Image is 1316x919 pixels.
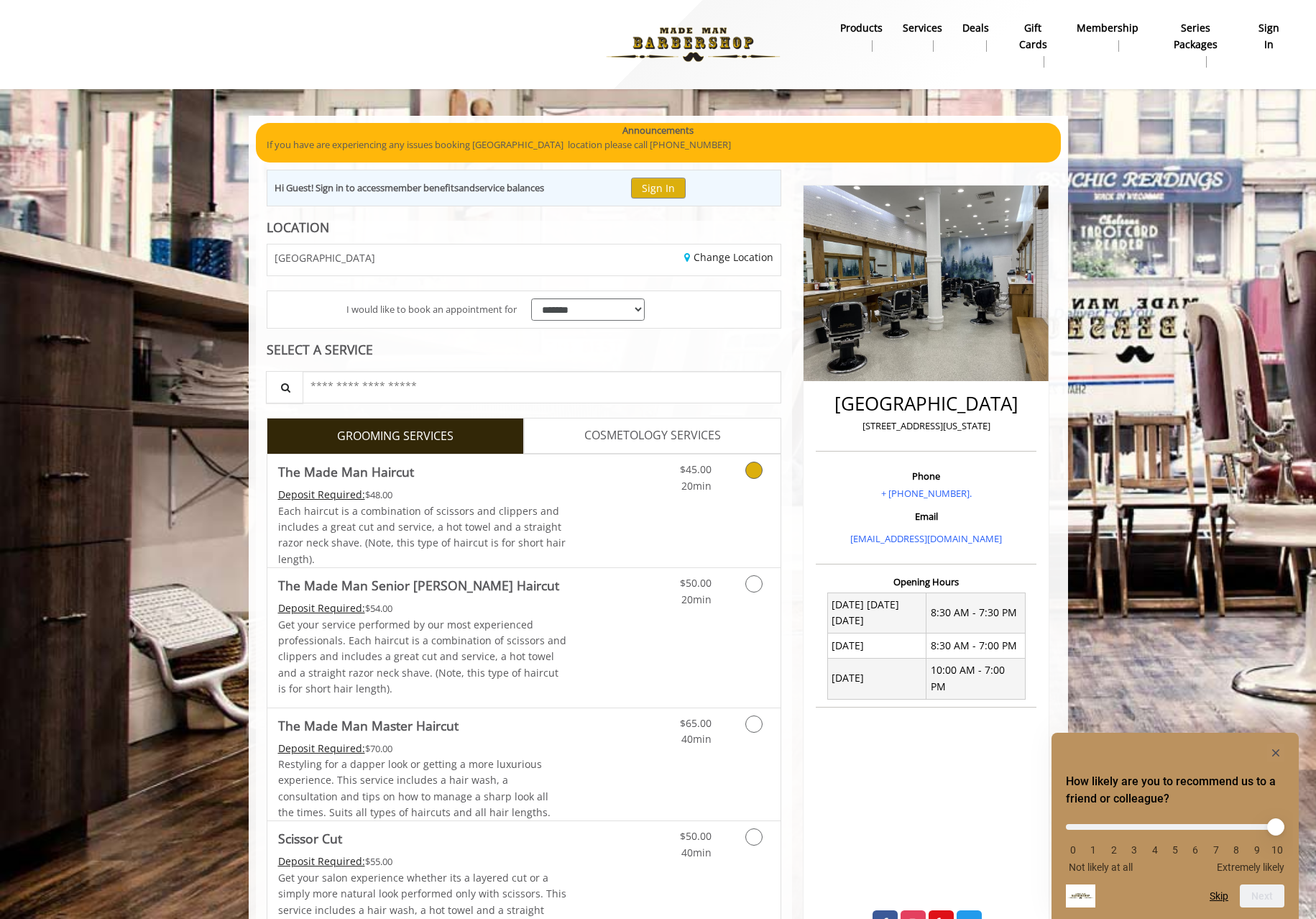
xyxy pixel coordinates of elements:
[1240,884,1284,907] button: Next question
[1188,844,1202,856] li: 6
[594,5,792,84] img: Made Man Barbershop logo
[1210,890,1228,902] button: Skip
[680,829,712,843] span: $50.00
[926,593,1026,634] td: 8:30 AM - 7:30 PM
[278,601,365,615] span: This service needs some Advance to be paid before we block your appointment
[1066,844,1080,856] li: 0
[850,532,1002,545] a: [EMAIL_ADDRESS][DOMAIN_NAME]
[278,741,365,755] span: This service needs some Advance to be paid before we block your appointment
[1148,844,1162,856] li: 4
[1066,744,1284,907] div: How likely are you to recommend us to a friend or colleague? Select an option from 0 to 10, with ...
[267,137,1050,152] p: If you have are experiencing any issues booking [GEOGRAPHIC_DATA] location please call [PHONE_NUM...
[819,471,1033,481] h3: Phone
[278,715,459,736] b: The Made Man Master Haircut
[278,462,414,482] b: The Made Man Haircut
[926,634,1026,658] td: 8:30 AM - 7:00 PM
[680,576,712,590] span: $50.00
[278,488,365,501] span: This service needs some Advance to be paid before we block your appointment
[1077,20,1138,36] b: Membership
[681,479,712,493] span: 20min
[275,180,544,196] div: Hi Guest! Sign in to access and
[830,18,893,55] a: Productsproducts
[584,426,721,445] span: COSMETOLOGY SERVICES
[1066,773,1284,808] h2: How likely are you to recommend us to a friend or colleague? Select an option from 0 to 10, with ...
[681,732,712,746] span: 40min
[819,511,1033,521] h3: Email
[278,600,567,616] div: $54.00
[267,219,329,236] b: LOCATION
[622,123,694,138] b: Announcements
[1229,844,1243,856] li: 8
[881,487,972,500] a: + [PHONE_NUMBER].
[1086,844,1100,856] li: 1
[278,854,567,869] div: $55.00
[1127,844,1141,856] li: 3
[1149,18,1243,71] a: Series packagesSeries packages
[827,658,926,699] td: [DATE]
[346,302,517,317] span: I would like to book an appointment for
[278,617,567,698] p: Get your service performed by our most experienced professionals. Each haircut is a combination o...
[1159,20,1233,52] b: Series packages
[1217,861,1284,873] span: Extremely likely
[1168,844,1182,856] li: 5
[684,250,773,264] a: Change Location
[680,462,712,476] span: $45.00
[267,343,782,357] div: SELECT A SERVICE
[1243,18,1295,55] a: sign insign in
[827,634,926,658] td: [DATE]
[275,252,375,263] span: [GEOGRAPHIC_DATA]
[337,427,454,446] span: GROOMING SERVICES
[827,593,926,634] td: [DATE] [DATE] [DATE]
[952,18,999,55] a: DealsDeals
[681,593,712,606] span: 20min
[1107,844,1121,856] li: 2
[278,504,566,566] span: Each haircut is a combination of scissors and clippers and includes a great cut and service, a ho...
[1066,813,1284,873] div: How likely are you to recommend us to a friend or colleague? Select an option from 0 to 10, with ...
[1209,844,1223,856] li: 7
[1069,861,1133,873] span: Not likely at all
[819,419,1033,434] p: [STREET_ADDRESS][US_STATE]
[1267,744,1284,762] button: Hide survey
[893,18,952,55] a: ServicesServices
[1067,18,1149,55] a: MembershipMembership
[385,181,459,194] b: member benefits
[1009,20,1057,52] b: gift cards
[680,716,712,730] span: $65.00
[1250,844,1264,856] li: 9
[962,20,989,36] b: Deals
[999,18,1067,71] a: Gift cardsgift cards
[475,181,544,194] b: service balances
[631,178,686,198] button: Sign In
[278,828,342,849] b: Scissor Cut
[278,741,567,756] div: $70.00
[278,575,559,595] b: The Made Man Senior [PERSON_NAME] Haircut
[840,20,883,36] b: products
[1270,844,1284,856] li: 10
[278,487,567,503] div: $48.00
[278,854,365,868] span: This service needs some Advance to be paid before we block your appointment
[681,846,712,859] span: 40min
[816,577,1036,587] h3: Opening Hours
[266,371,303,403] button: Service Search
[926,658,1026,699] td: 10:00 AM - 7:00 PM
[1253,20,1285,52] b: sign in
[278,757,551,819] span: Restyling for a dapper look or getting a more luxurious experience. This service includes a hair ...
[903,20,942,36] b: Services
[819,393,1033,414] h2: [GEOGRAPHIC_DATA]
